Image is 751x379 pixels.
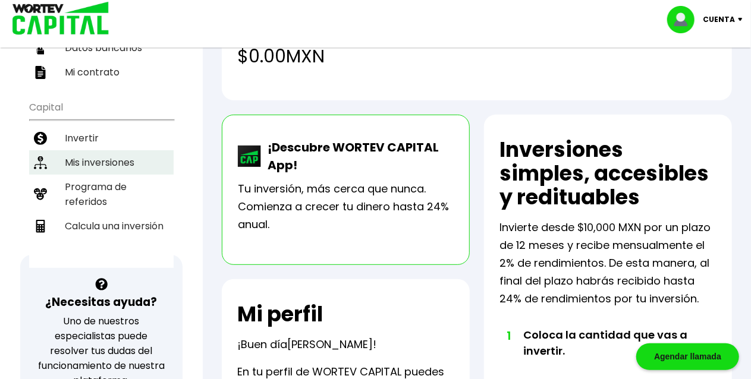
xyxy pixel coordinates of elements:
img: inversiones-icon.6695dc30.svg [34,156,47,169]
a: Mis inversiones [29,150,174,175]
h4: $0.00 MXN [237,43,563,70]
p: Tu inversión, más cerca que nunca. Comienza a crecer tu dinero hasta 24% anual. [238,180,454,233]
h2: Inversiones simples, accesibles y redituables [499,138,717,209]
a: Mi contrato [29,60,174,84]
img: wortev-capital-app-icon [238,146,262,167]
span: 1 [505,327,511,345]
img: icon-down [735,18,751,21]
a: Calcula una inversión [29,214,174,238]
p: ¡Buen día ! [237,336,376,353]
p: ¡Descubre WORTEV CAPITAL App! [262,138,454,174]
p: Invierte desde $10,000 MXN por un plazo de 12 meses y recibe mensualmente el 2% de rendimientos. ... [499,219,717,308]
img: profile-image [667,6,703,33]
img: datos-icon.10cf9172.svg [34,42,47,55]
p: Cuenta [703,11,735,29]
span: [PERSON_NAME] [287,337,373,352]
img: recomiendanos-icon.9b8e9327.svg [34,188,47,201]
img: contrato-icon.f2db500c.svg [34,66,47,79]
h3: ¿Necesitas ayuda? [45,293,157,311]
a: Programa de referidos [29,175,174,214]
h2: Mi perfil [237,302,323,326]
a: Invertir [29,126,174,150]
ul: Capital [29,94,174,268]
a: Datos bancarios [29,36,174,60]
div: Agendar llamada [636,343,739,370]
img: invertir-icon.b3b967d7.svg [34,132,47,145]
img: calculadora-icon.17d418c4.svg [34,220,47,233]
